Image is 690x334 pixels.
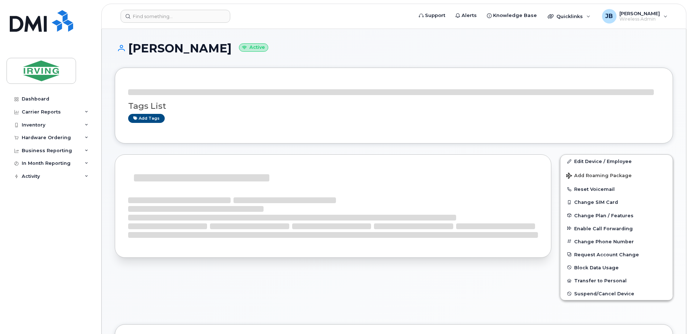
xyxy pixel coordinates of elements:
button: Change Plan / Features [560,209,673,222]
button: Block Data Usage [560,261,673,274]
button: Reset Voicemail [560,183,673,196]
h3: Tags List [128,102,660,111]
h1: [PERSON_NAME] [115,42,673,55]
button: Transfer to Personal [560,274,673,287]
button: Change Phone Number [560,235,673,248]
button: Suspend/Cancel Device [560,287,673,300]
span: Change Plan / Features [574,213,634,218]
a: Edit Device / Employee [560,155,673,168]
span: Suspend/Cancel Device [574,291,634,296]
button: Request Account Change [560,248,673,261]
span: Enable Call Forwarding [574,226,633,231]
small: Active [239,43,268,52]
a: Add tags [128,114,165,123]
button: Add Roaming Package [560,168,673,183]
button: Enable Call Forwarding [560,222,673,235]
button: Change SIM Card [560,196,673,209]
span: Add Roaming Package [566,173,632,180]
